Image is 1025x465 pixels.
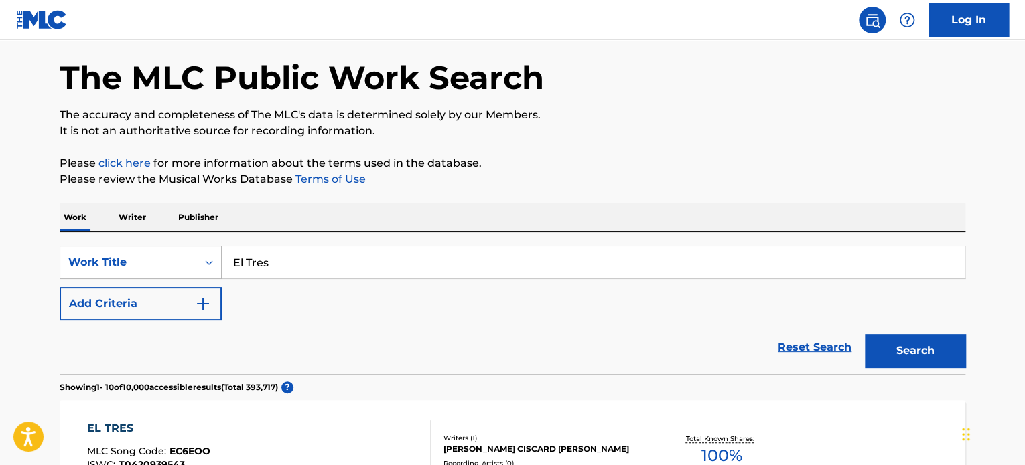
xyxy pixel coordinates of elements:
[929,3,1009,37] a: Log In
[443,443,646,455] div: [PERSON_NAME] CISCARD [PERSON_NAME]
[195,296,211,312] img: 9d2ae6d4665cec9f34b9.svg
[859,7,886,33] a: Public Search
[60,107,965,123] p: The accuracy and completeness of The MLC's data is determined solely by our Members.
[958,401,1025,465] iframe: Chat Widget
[771,333,858,362] a: Reset Search
[60,203,90,231] p: Work
[293,173,366,185] a: Terms of Use
[281,381,293,393] span: ?
[894,7,920,33] div: Help
[60,246,965,374] form: Search Form
[865,334,965,367] button: Search
[60,171,965,187] p: Please review the Musical Works Database
[98,157,151,169] a: click here
[87,445,169,457] span: MLC Song Code :
[169,445,210,457] span: EC6EOO
[16,10,68,29] img: MLC Logo
[60,287,222,320] button: Add Criteria
[174,203,222,231] p: Publisher
[962,414,970,454] div: Drag
[60,123,965,139] p: It is not an authoritative source for recording information.
[68,254,189,270] div: Work Title
[115,203,150,231] p: Writer
[685,434,757,444] p: Total Known Shares:
[60,381,278,393] p: Showing 1 - 10 of 10,000 accessible results (Total 393,717 )
[60,155,965,171] p: Please for more information about the terms used in the database.
[864,12,880,28] img: search
[87,420,210,436] div: EL TRES
[899,12,915,28] img: help
[60,58,544,98] h1: The MLC Public Work Search
[443,433,646,443] div: Writers ( 1 )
